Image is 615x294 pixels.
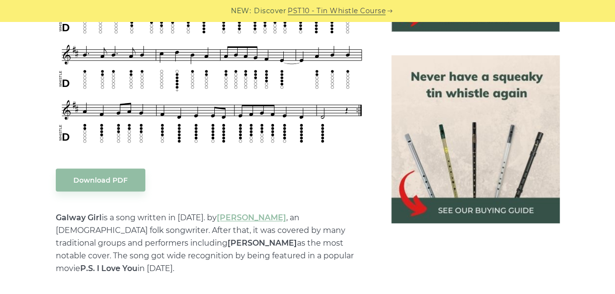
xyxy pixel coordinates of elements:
[231,5,251,17] span: NEW:
[254,5,286,17] span: Discover
[80,264,137,273] strong: P.S. I Love You
[391,55,560,223] img: tin whistle buying guide
[217,213,286,222] a: [PERSON_NAME]
[56,211,368,275] p: is a song written in [DATE]. by , an [DEMOGRAPHIC_DATA] folk songwriter. After that, it was cover...
[228,238,297,248] strong: [PERSON_NAME]
[56,213,102,222] strong: Galway Girl
[56,168,145,191] a: Download PDF
[288,5,386,17] a: PST10 - Tin Whistle Course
